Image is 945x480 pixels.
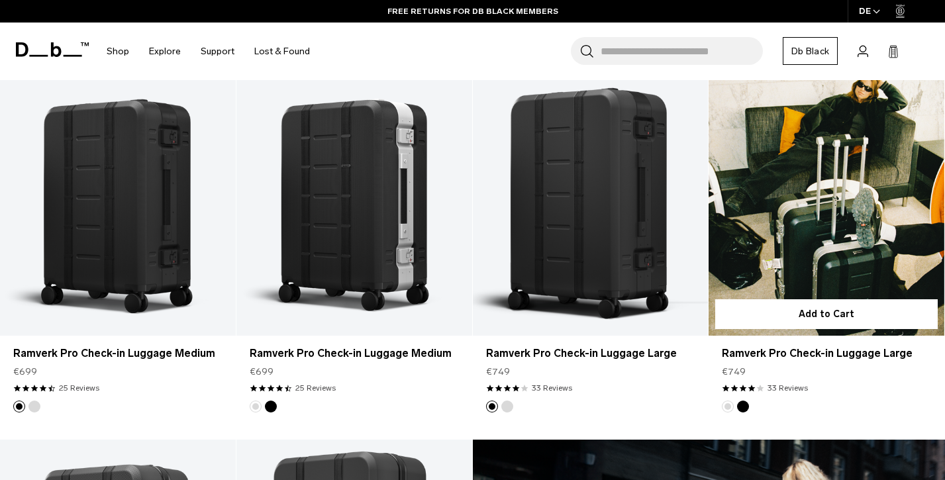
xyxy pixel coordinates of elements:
[722,365,746,379] span: €749
[254,28,310,75] a: Lost & Found
[783,37,838,65] a: Db Black
[97,23,320,80] nav: Main Navigation
[13,365,37,379] span: €699
[250,346,459,361] a: Ramverk Pro Check-in Luggage Medium
[295,382,336,394] a: 25 reviews
[13,401,25,412] button: Black Out
[715,299,938,329] button: Add to Cart
[201,28,234,75] a: Support
[473,74,709,336] a: Ramverk Pro Check-in Luggage Large
[722,346,931,361] a: Ramverk Pro Check-in Luggage Large
[486,346,695,361] a: Ramverk Pro Check-in Luggage Large
[722,401,734,412] button: Silver
[501,401,513,412] button: Silver
[709,74,944,336] a: Ramverk Pro Check-in Luggage Large
[486,401,498,412] button: Black Out
[107,28,129,75] a: Shop
[250,401,262,412] button: Silver
[486,365,510,379] span: €749
[13,346,223,361] a: Ramverk Pro Check-in Luggage Medium
[250,365,274,379] span: €699
[532,382,572,394] a: 33 reviews
[149,28,181,75] a: Explore
[59,382,99,394] a: 25 reviews
[265,401,277,412] button: Black Out
[768,382,808,394] a: 33 reviews
[387,5,558,17] a: FREE RETURNS FOR DB BLACK MEMBERS
[28,401,40,412] button: Silver
[236,74,472,336] a: Ramverk Pro Check-in Luggage Medium
[737,401,749,412] button: Black Out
